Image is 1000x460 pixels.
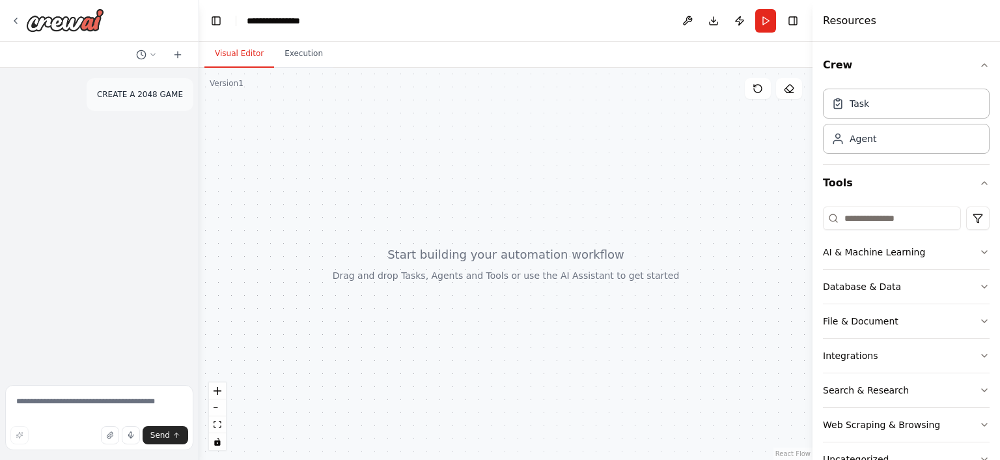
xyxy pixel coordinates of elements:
a: React Flow attribution [775,450,811,457]
button: Crew [823,47,990,83]
button: Upload files [101,426,119,444]
div: Task [850,97,869,110]
button: Send [143,426,188,444]
h4: Resources [823,13,876,29]
span: Send [150,430,170,440]
button: fit view [209,416,226,433]
div: Crew [823,83,990,164]
button: zoom in [209,382,226,399]
button: Database & Data [823,270,990,304]
img: Logo [26,8,104,32]
button: Visual Editor [204,40,274,68]
button: Web Scraping & Browsing [823,408,990,442]
button: Start a new chat [167,47,188,63]
button: Execution [274,40,333,68]
p: CREATE A 2048 GAME [97,89,183,100]
button: AI & Machine Learning [823,235,990,269]
nav: breadcrumb [247,14,313,27]
button: toggle interactivity [209,433,226,450]
div: Version 1 [210,78,243,89]
button: Improve this prompt [10,426,29,444]
div: File & Document [823,315,898,328]
button: Click to speak your automation idea [122,426,140,444]
button: Hide right sidebar [784,12,802,30]
div: Integrations [823,349,878,362]
div: Database & Data [823,280,901,293]
button: Search & Research [823,373,990,407]
div: React Flow controls [209,382,226,450]
div: Agent [850,132,876,145]
button: Hide left sidebar [207,12,225,30]
div: AI & Machine Learning [823,246,925,259]
div: Search & Research [823,384,909,397]
button: File & Document [823,304,990,338]
button: zoom out [209,399,226,416]
button: Integrations [823,339,990,373]
button: Switch to previous chat [131,47,162,63]
button: Tools [823,165,990,201]
div: Web Scraping & Browsing [823,418,940,431]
